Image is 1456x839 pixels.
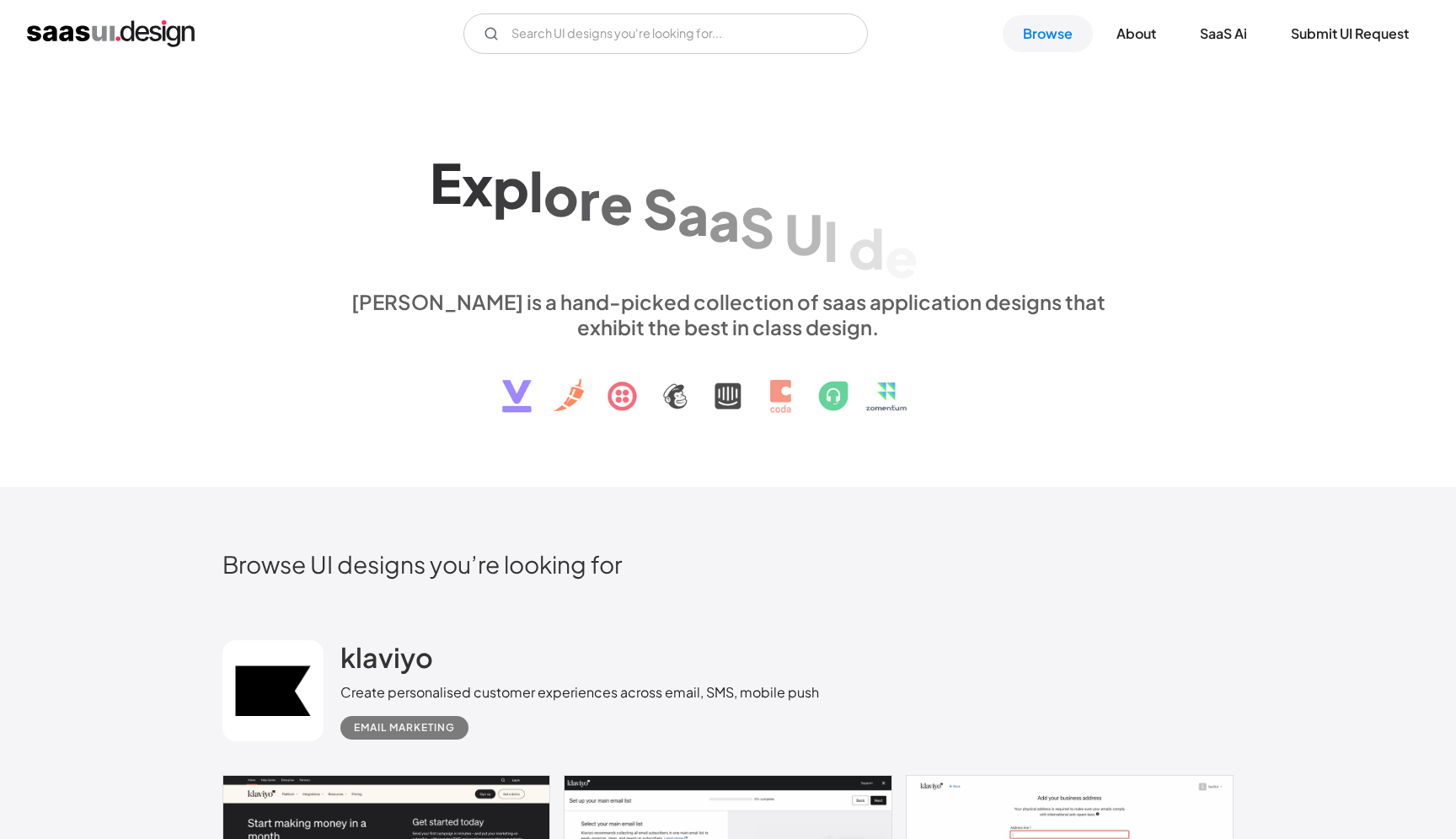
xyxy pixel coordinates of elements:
[529,158,543,223] div: l
[823,208,838,273] div: I
[740,194,774,259] div: S
[1096,15,1176,52] a: About
[1180,15,1267,52] a: SaaS Ai
[1003,15,1093,52] a: Browse
[709,188,740,253] div: a
[579,167,600,232] div: r
[463,13,868,54] input: Search UI designs you're looking for...
[784,200,823,265] div: U
[493,155,529,220] div: p
[643,176,677,241] div: S
[677,182,709,247] div: a
[27,20,195,47] a: home
[340,640,433,674] h2: klaviyo
[885,223,918,288] div: e
[430,149,462,214] div: E
[354,718,455,738] div: Email Marketing
[473,339,983,427] img: text, icon, saas logo
[1271,15,1429,52] a: Submit UI Request
[600,171,633,236] div: e
[340,682,819,703] div: Create personalised customer experiences across email, SMS, mobile push
[462,152,493,217] div: x
[340,143,1116,273] h1: Explore SaaS UI design patterns & interactions.
[848,216,885,281] div: d
[340,640,433,682] a: klaviyo
[340,289,1116,339] div: [PERSON_NAME] is a hand-picked collection of saas application designs that exhibit the best in cl...
[222,549,1234,579] h2: Browse UI designs you’re looking for
[463,13,868,54] form: Email Form
[543,163,579,227] div: o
